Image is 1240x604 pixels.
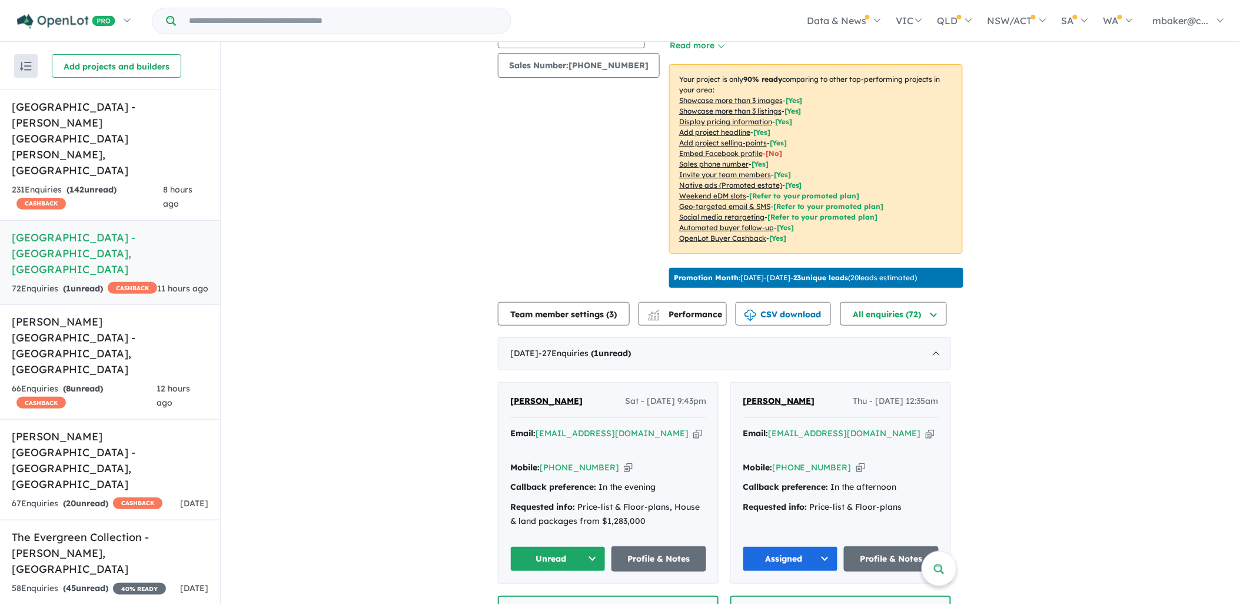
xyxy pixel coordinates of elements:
span: 40 % READY [113,583,166,595]
u: Showcase more than 3 images [679,96,783,105]
span: 1 [594,348,599,359]
span: [ Yes ] [775,117,792,126]
strong: Callback preference: [510,482,596,492]
h5: The Evergreen Collection - [PERSON_NAME] , [GEOGRAPHIC_DATA] [12,529,208,577]
span: [Yes] [785,181,802,190]
img: Openlot PRO Logo White [17,14,115,29]
span: CASHBACK [113,497,162,509]
button: Assigned [743,546,838,572]
button: Unread [510,546,606,572]
a: [EMAIL_ADDRESS][DOMAIN_NAME] [768,428,921,439]
button: Read more [669,39,724,52]
span: [PERSON_NAME] [510,396,583,406]
h5: [PERSON_NAME][GEOGRAPHIC_DATA] - [GEOGRAPHIC_DATA] , [GEOGRAPHIC_DATA] [12,314,208,377]
u: Display pricing information [679,117,772,126]
div: 72 Enquir ies [12,282,157,296]
span: [Yes] [777,223,794,232]
div: In the evening [510,480,706,495]
u: Automated buyer follow-up [679,223,774,232]
u: Native ads (Promoted estate) [679,181,782,190]
u: Weekend eDM slots [679,191,746,200]
span: CASHBACK [16,397,66,409]
a: Profile & Notes [611,546,707,572]
span: [Refer to your promoted plan] [749,191,860,200]
a: [PERSON_NAME] [510,394,583,409]
span: [ Yes ] [752,160,769,168]
strong: ( unread) [591,348,631,359]
a: [PERSON_NAME] [743,394,815,409]
button: All enquiries (72) [840,302,947,326]
a: [PHONE_NUMBER] [540,462,619,473]
div: 231 Enquir ies [12,183,163,211]
a: [PHONE_NUMBER] [772,462,852,473]
p: [DATE] - [DATE] - ( 20 leads estimated) [674,273,917,283]
u: Add project headline [679,128,750,137]
span: [Refer to your promoted plan] [767,213,878,221]
span: 12 hours ago [157,383,190,408]
div: In the afternoon [743,480,939,495]
span: 3 [610,309,614,320]
img: line-chart.svg [649,310,659,316]
a: Profile & Notes [844,546,939,572]
div: 67 Enquir ies [12,497,162,511]
span: 8 [66,383,71,394]
span: [ Yes ] [774,170,791,179]
button: Copy [856,462,865,474]
span: mbaker@c... [1153,15,1209,26]
strong: Email: [510,428,536,439]
button: Copy [693,427,702,440]
span: 142 [69,184,84,195]
span: 1 [66,283,71,294]
h5: [GEOGRAPHIC_DATA] - [PERSON_NAME][GEOGRAPHIC_DATA][PERSON_NAME] , [GEOGRAPHIC_DATA] [12,99,208,178]
button: Sales Number:[PHONE_NUMBER] [498,53,660,78]
strong: Mobile: [743,462,772,473]
button: Team member settings (3) [498,302,630,326]
span: [ Yes ] [784,107,802,115]
u: Sales phone number [679,160,749,168]
u: Embed Facebook profile [679,149,763,158]
span: 45 [66,583,76,593]
span: CASHBACK [108,282,157,294]
u: Showcase more than 3 listings [679,107,782,115]
span: Performance [650,309,722,320]
strong: Email: [743,428,768,439]
img: bar-chart.svg [648,313,660,321]
span: [ Yes ] [786,96,803,105]
div: 58 Enquir ies [12,582,166,596]
span: 11 hours ago [157,283,208,294]
b: 23 unique leads [793,273,849,282]
u: Invite your team members [679,170,771,179]
div: [DATE] [498,337,951,370]
b: 90 % ready [743,75,782,84]
strong: ( unread) [63,583,108,593]
span: CASHBACK [16,198,66,210]
h5: [GEOGRAPHIC_DATA] - [GEOGRAPHIC_DATA] , [GEOGRAPHIC_DATA] [12,230,208,277]
span: [PERSON_NAME] [743,396,815,406]
p: Your project is only comparing to other top-performing projects in your area: - - - - - - - - - -... [669,64,963,254]
span: Sat - [DATE] 9:43pm [625,394,706,409]
span: - 27 Enquir ies [538,348,631,359]
span: 20 [66,498,76,509]
span: 8 hours ago [163,184,192,209]
strong: Requested info: [743,502,807,512]
button: Copy [624,462,633,474]
strong: ( unread) [63,283,103,294]
img: download icon [744,310,756,321]
div: Price-list & Floor-plans [743,500,939,515]
img: sort.svg [20,62,32,71]
div: 66 Enquir ies [12,382,157,410]
span: [ No ] [766,149,782,158]
span: [Yes] [769,234,786,243]
strong: ( unread) [67,184,117,195]
div: Price-list & Floor-plans, House & land packages from $1,283,000 [510,500,706,529]
span: [DATE] [180,583,208,593]
button: Add projects and builders [52,54,181,78]
span: [Refer to your promoted plan] [773,202,884,211]
button: Performance [639,302,727,326]
span: [ Yes ] [770,138,787,147]
strong: ( unread) [63,498,108,509]
input: Try estate name, suburb, builder or developer [178,8,508,34]
strong: Mobile: [510,462,540,473]
u: Geo-targeted email & SMS [679,202,770,211]
span: Thu - [DATE] 12:35am [853,394,939,409]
